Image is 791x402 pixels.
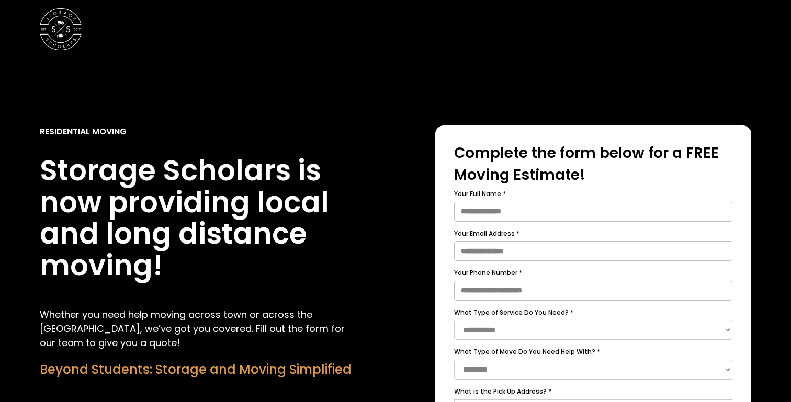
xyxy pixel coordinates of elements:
p: Whether you need help moving across town or across the [GEOGRAPHIC_DATA], we’ve got you covered. ... [40,307,356,350]
label: What Type of Service Do You Need? * [454,307,733,318]
div: Beyond Students: Storage and Moving Simplified [40,360,356,379]
label: Your Full Name * [454,188,733,200]
h1: Storage Scholars is now providing local and long distance moving! [40,155,356,281]
label: Your Phone Number * [454,267,733,279]
label: What is the Pick Up Address? * [454,386,733,397]
div: Complete the form below for a FREE Moving Estimate! [454,142,733,186]
img: Storage Scholars main logo [40,8,82,50]
div: Residential Moving [40,125,127,138]
label: What Type of Move Do You Need Help With? * [454,346,733,358]
a: home [40,8,82,50]
label: Your Email Address * [454,228,733,239]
